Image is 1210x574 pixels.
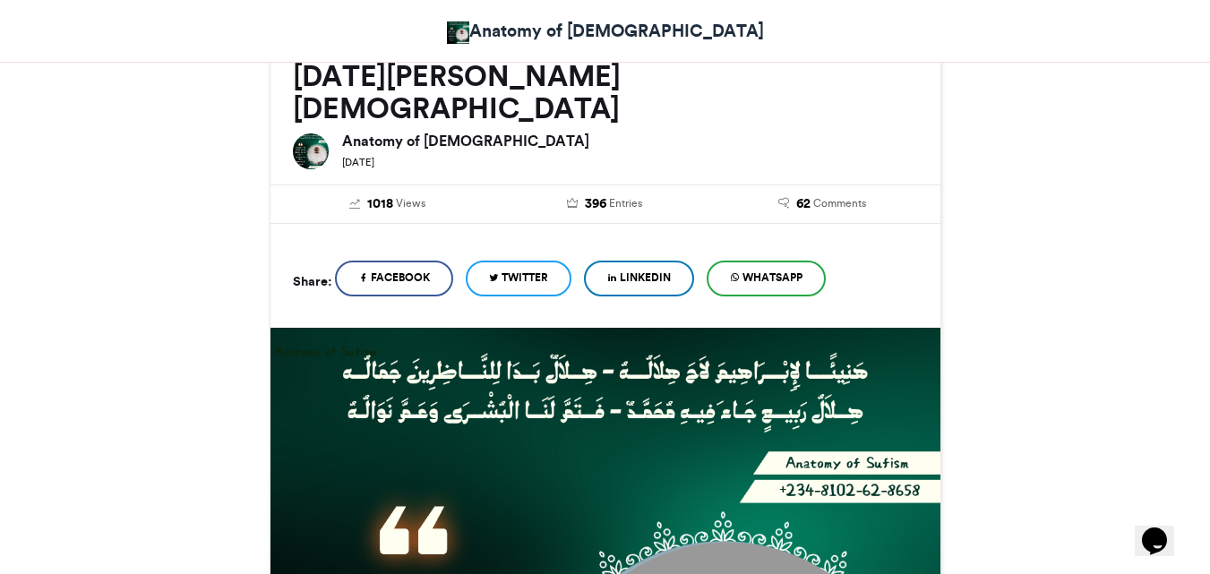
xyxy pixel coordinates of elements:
span: 1018 [367,194,393,214]
span: Twitter [502,270,548,286]
a: WhatsApp [707,261,826,296]
a: 1018 Views [293,194,484,214]
span: Entries [609,195,642,211]
a: Facebook [335,261,453,296]
small: [DATE] [342,156,374,168]
span: Facebook [371,270,430,286]
h5: Share: [293,270,331,293]
img: Anatomy of Sufism [293,133,329,169]
span: 62 [796,194,811,214]
span: 396 [585,194,606,214]
img: Umar Hamza [447,21,469,44]
span: Views [396,195,425,211]
span: LinkedIn [620,270,671,286]
a: Twitter [466,261,571,296]
h2: [DATE][PERSON_NAME][DEMOGRAPHIC_DATA] [293,60,918,124]
a: Anatomy of [DEMOGRAPHIC_DATA] [447,18,764,44]
a: 396 Entries [510,194,700,214]
a: 62 Comments [727,194,918,214]
span: WhatsApp [742,270,802,286]
a: LinkedIn [584,261,694,296]
h6: Anatomy of [DEMOGRAPHIC_DATA] [342,133,918,148]
iframe: chat widget [1135,502,1192,556]
span: Comments [813,195,866,211]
